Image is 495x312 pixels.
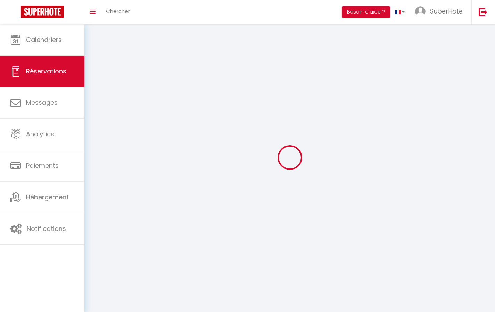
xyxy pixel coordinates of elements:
[430,7,463,16] span: SuperHote
[27,224,66,233] span: Notifications
[26,130,54,138] span: Analytics
[415,6,426,17] img: ...
[479,8,487,16] img: logout
[26,193,69,201] span: Hébergement
[26,161,59,170] span: Paiements
[26,67,66,76] span: Réservations
[26,35,62,44] span: Calendriers
[26,98,58,107] span: Messages
[106,8,130,15] span: Chercher
[342,6,390,18] button: Besoin d'aide ?
[21,6,64,18] img: Super Booking
[6,3,26,24] button: Ouvrir le widget de chat LiveChat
